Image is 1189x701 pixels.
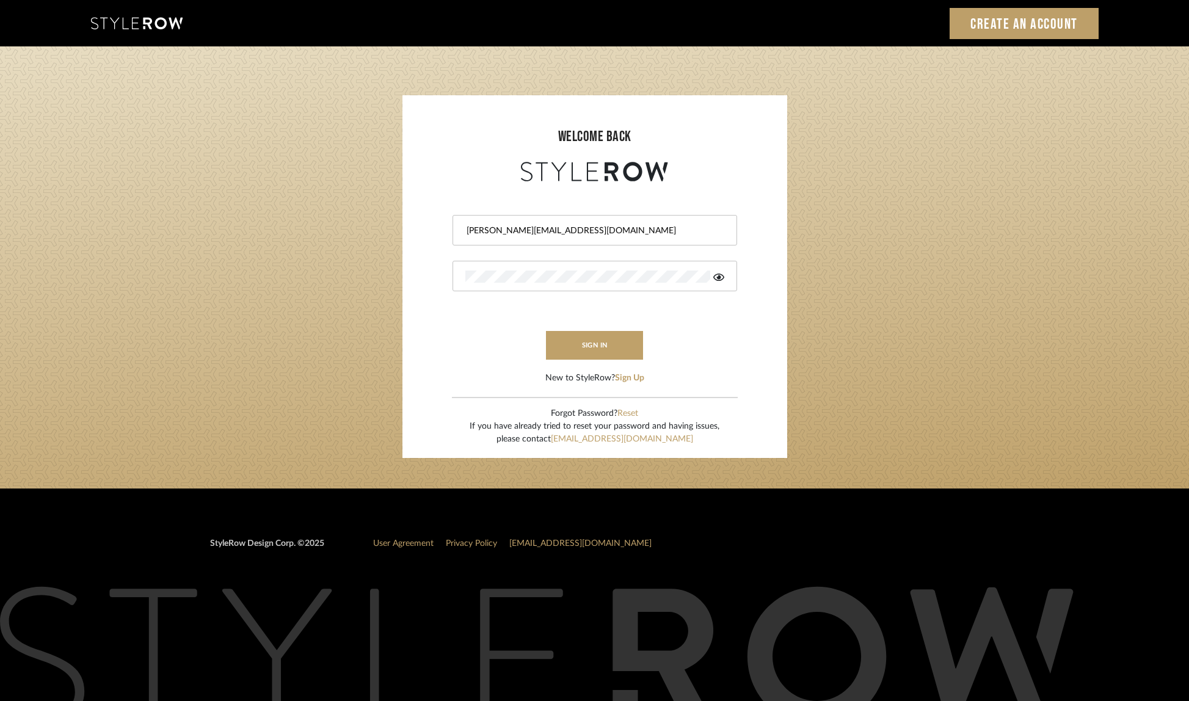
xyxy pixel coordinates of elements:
div: welcome back [415,126,775,148]
div: New to StyleRow? [545,372,644,385]
button: Reset [617,407,638,420]
button: sign in [546,331,644,360]
button: Sign Up [615,372,644,385]
a: [EMAIL_ADDRESS][DOMAIN_NAME] [551,435,693,443]
div: StyleRow Design Corp. ©2025 [210,537,324,560]
a: [EMAIL_ADDRESS][DOMAIN_NAME] [509,539,652,548]
a: Privacy Policy [446,539,497,548]
a: User Agreement [373,539,434,548]
input: Email Address [465,225,721,237]
div: If you have already tried to reset your password and having issues, please contact [470,420,719,446]
div: Forgot Password? [470,407,719,420]
a: Create an Account [950,8,1099,39]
